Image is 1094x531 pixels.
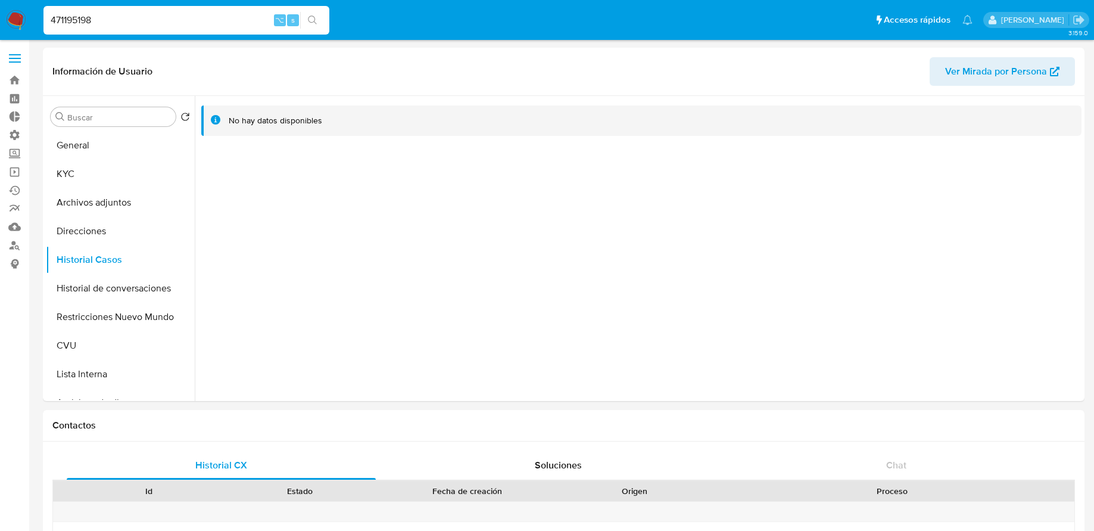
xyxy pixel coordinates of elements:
button: Historial Casos [46,246,195,274]
button: Direcciones [46,217,195,246]
span: s [291,14,295,26]
button: KYC [46,160,195,188]
button: Lista Interna [46,360,195,389]
span: Soluciones [535,458,582,472]
button: Anticipos de dinero [46,389,195,417]
span: Accesos rápidos [884,14,950,26]
h1: Información de Usuario [52,66,152,77]
div: Origen [568,485,702,497]
button: Volver al orden por defecto [180,112,190,125]
div: Id [82,485,216,497]
a: Salir [1073,14,1085,26]
button: General [46,131,195,160]
div: Estado [233,485,367,497]
span: Historial CX [195,458,247,472]
button: search-icon [300,12,325,29]
button: Restricciones Nuevo Mundo [46,303,195,331]
button: CVU [46,331,195,360]
input: Buscar usuario o caso... [43,13,329,28]
h1: Contactos [52,420,1075,431]
button: Archivos adjuntos [46,188,195,217]
input: Buscar [67,112,171,123]
button: Ver Mirada por Persona [930,57,1075,86]
span: Chat [886,458,906,472]
a: Notificaciones [962,15,973,25]
span: Ver Mirada por Persona [945,57,1047,86]
p: fabricio.bottalo@mercadolibre.com [1001,14,1068,26]
button: Buscar [55,112,65,122]
button: Historial de conversaciones [46,274,195,303]
div: Proceso [718,485,1066,497]
span: ⌥ [275,14,284,26]
div: Fecha de creación [384,485,551,497]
